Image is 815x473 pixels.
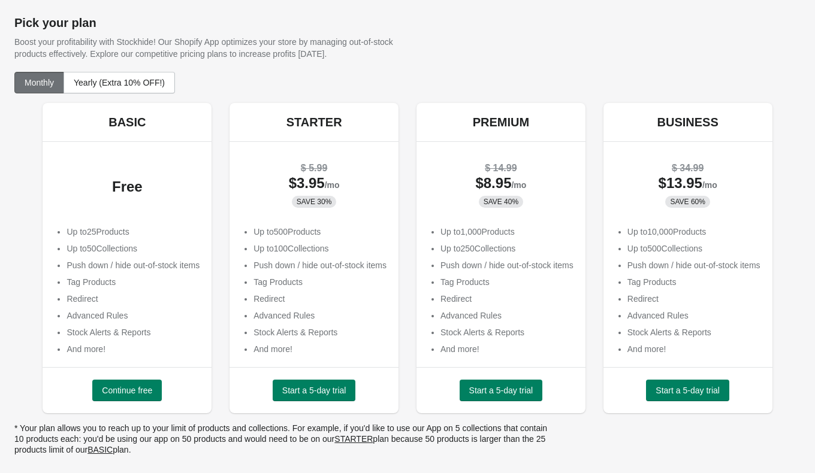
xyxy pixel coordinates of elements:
div: $ 8.95 [428,177,573,191]
div: $ 3.95 [242,177,387,191]
p: Up to 500 Collections [627,242,760,254]
li: Tag Products [440,276,573,288]
span: SAVE 40% [484,197,518,207]
span: /mo [702,180,717,190]
li: And more! [253,343,387,355]
span: Continue free [102,386,152,395]
div: Free [55,181,200,193]
span: Start a 5-day trial [469,386,533,395]
button: Start a 5-day trial [273,380,356,401]
li: Redirect [440,293,573,305]
span: SAVE 60% [670,197,705,207]
li: Stock Alerts & Reports [440,326,573,338]
li: Stock Alerts & Reports [67,326,200,338]
div: $ 13.95 [615,177,760,191]
span: /mo [511,180,526,190]
p: Up to 25 Products [67,226,200,238]
h5: PREMIUM [473,115,529,129]
li: And more! [627,343,760,355]
li: And more! [440,343,573,355]
li: Push down / hide out-of-stock items [440,259,573,271]
h1: Pick your plan [14,16,801,30]
p: Up to 10,000 Products [627,226,760,238]
li: Push down / hide out-of-stock items [627,259,760,271]
li: Stock Alerts & Reports [253,326,387,338]
p: Up to 250 Collections [440,242,573,254]
li: Tag Products [67,276,200,288]
ins: STARTER [334,434,373,444]
li: Push down / hide out-of-stock items [67,259,200,271]
li: And more! [67,343,200,355]
ins: BASIC [87,445,113,454]
h5: BASIC [108,115,146,129]
li: Redirect [627,293,760,305]
div: $ 34.99 [615,162,760,174]
li: Stock Alerts & Reports [627,326,760,338]
button: Start a 5-day trial [460,380,543,401]
span: Start a 5-day trial [656,386,720,395]
p: Up to 50 Collections [67,242,200,254]
p: Up to 100 Collections [253,242,387,254]
button: Start a 5-day trial [646,380,729,401]
h5: STARTER [286,115,342,129]
div: $ 5.99 [242,162,387,174]
div: $ 14.99 [428,162,573,174]
li: Advanced Rules [440,310,573,322]
button: Continue free [92,380,162,401]
span: /mo [325,180,340,190]
li: Redirect [253,293,387,305]
p: Up to 1,000 Products [440,226,573,238]
li: Redirect [67,293,200,305]
button: Monthly [14,72,64,93]
li: Advanced Rules [627,310,760,322]
li: Advanced Rules [67,310,200,322]
h5: BUSINESS [657,115,719,129]
button: Yearly (Extra 10% OFF!) [64,72,175,93]
span: Yearly (Extra 10% OFF!) [74,78,165,87]
p: * Your plan allows you to reach up to your limit of products and collections. For example, if you... [14,423,554,455]
p: Up to 500 Products [253,226,387,238]
li: Tag Products [253,276,387,288]
span: Start a 5-day trial [282,386,346,395]
span: SAVE 30% [297,197,331,207]
li: Advanced Rules [253,310,387,322]
p: Boost your profitability with Stockhide! Our Shopify App optimizes your store by managing out-of-... [14,36,426,60]
li: Tag Products [627,276,760,288]
span: Monthly [25,78,54,87]
li: Push down / hide out-of-stock items [253,259,387,271]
